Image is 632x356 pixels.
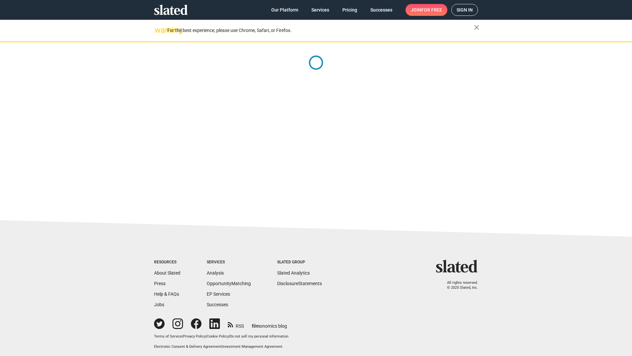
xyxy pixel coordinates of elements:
[206,334,207,339] span: |
[154,334,182,339] a: Terms of Service
[207,334,229,339] a: Cookie Policy
[451,4,478,16] a: Sign in
[271,4,298,16] span: Our Platform
[154,302,164,307] a: Jobs
[421,4,442,16] span: for free
[154,344,221,349] a: Electronic Consent & Delivery Agreement
[306,4,334,16] a: Services
[311,4,329,16] span: Services
[406,4,447,16] a: Joinfor free
[222,344,282,349] a: Investment Management Agreement
[337,4,362,16] a: Pricing
[252,318,287,329] a: filmonomics blog
[365,4,398,16] a: Successes
[154,260,180,265] div: Resources
[182,334,183,339] span: |
[154,281,166,286] a: Press
[167,26,474,35] div: For the best experience, please use Chrome, Safari, or Firefox.
[207,270,224,276] a: Analysis
[277,281,322,286] a: DisclosureStatements
[473,23,481,31] mat-icon: close
[277,260,322,265] div: Slated Group
[457,4,473,15] span: Sign in
[207,281,251,286] a: OpportunityMatching
[411,4,442,16] span: Join
[154,291,179,297] a: Help & FAQs
[154,270,180,276] a: About Slated
[252,323,260,329] span: film
[221,344,222,349] span: |
[207,291,230,297] a: EP Services
[207,260,251,265] div: Services
[342,4,357,16] span: Pricing
[277,270,310,276] a: Slated Analytics
[266,4,303,16] a: Our Platform
[440,281,478,290] p: All rights reserved. © 2025 Slated, Inc.
[183,334,206,339] a: Privacy Policy
[228,319,244,329] a: RSS
[155,26,163,34] mat-icon: warning
[230,334,288,339] button: Do not sell my personal information
[370,4,392,16] span: Successes
[207,302,228,307] a: Successes
[229,334,230,339] span: |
